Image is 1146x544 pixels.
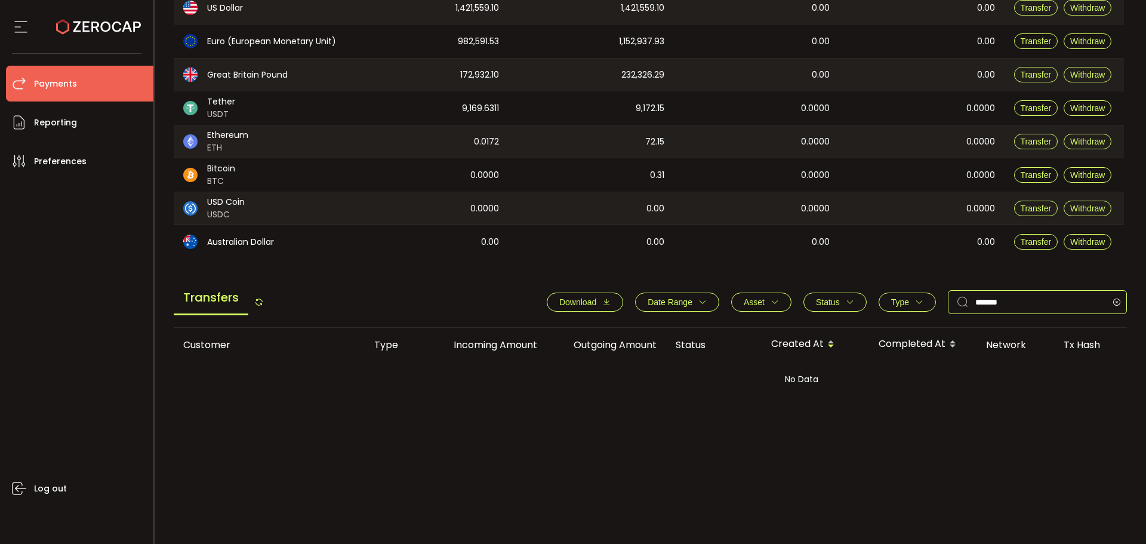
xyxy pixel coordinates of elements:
span: US Dollar [207,2,243,14]
span: 0.0000 [470,202,499,216]
span: 232,326.29 [621,68,664,82]
span: 1,421,559.10 [621,1,664,15]
span: 0.00 [646,202,664,216]
span: Tether [207,96,235,108]
span: 982,591.53 [458,35,499,48]
span: 0.0000 [966,135,995,149]
span: 9,172.15 [636,102,664,115]
span: Transfer [1021,170,1052,180]
span: USDT [207,108,235,121]
button: Transfer [1014,100,1058,116]
span: Transfer [1021,36,1052,46]
span: 0.31 [650,168,664,182]
div: Status [666,338,762,352]
img: gbp_portfolio.svg [183,67,198,82]
span: USD Coin [207,196,245,208]
span: 0.0000 [801,202,830,216]
span: Transfer [1021,103,1052,113]
span: Withdraw [1070,36,1105,46]
span: Log out [34,480,67,497]
span: Transfer [1021,204,1052,213]
span: 0.00 [812,235,830,249]
img: usdt_portfolio.svg [183,101,198,115]
button: Transfer [1014,134,1058,149]
span: 0.0000 [966,202,995,216]
span: Asset [744,297,765,307]
div: Created At [762,334,869,355]
button: Type [879,293,936,312]
button: Withdraw [1064,201,1111,216]
span: Withdraw [1070,70,1105,79]
span: USDC [207,208,245,221]
span: 9,169.6311 [462,102,499,115]
span: Type [891,297,909,307]
span: ETH [207,142,248,154]
span: 0.00 [977,235,995,249]
img: btc_portfolio.svg [183,168,198,182]
button: Withdraw [1064,33,1111,49]
span: 0.0000 [801,168,830,182]
span: Withdraw [1070,137,1105,146]
button: Asset [731,293,791,312]
span: BTC [207,175,235,188]
img: eur_portfolio.svg [183,34,198,48]
span: 172,932.10 [460,68,499,82]
div: Completed At [869,334,976,355]
button: Withdraw [1064,134,1111,149]
button: Date Range [635,293,719,312]
span: Bitcoin [207,162,235,175]
div: Type [365,338,427,352]
span: Preferences [34,153,87,170]
span: 0.0000 [801,102,830,115]
button: Withdraw [1064,234,1111,250]
div: Incoming Amount [427,338,547,352]
span: Australian Dollar [207,236,274,248]
button: Transfer [1014,167,1058,183]
img: eth_portfolio.svg [183,134,198,149]
span: Payments [34,75,77,93]
span: Download [559,297,596,307]
span: 0.0000 [470,168,499,182]
div: Outgoing Amount [547,338,666,352]
span: 72.15 [645,135,664,149]
button: Withdraw [1064,100,1111,116]
span: Reporting [34,114,77,131]
span: 0.00 [977,68,995,82]
iframe: Chat Widget [1007,415,1146,544]
span: Withdraw [1070,204,1105,213]
span: 0.0172 [474,135,499,149]
span: Transfer [1021,70,1052,79]
span: 0.00 [812,35,830,48]
span: 0.00 [812,68,830,82]
img: usdc_portfolio.svg [183,201,198,216]
span: Transfer [1021,3,1052,13]
div: Customer [174,338,365,352]
button: Status [803,293,867,312]
span: Great Britain Pound [207,69,288,81]
span: 0.00 [977,1,995,15]
span: 0.00 [646,235,664,249]
button: Transfer [1014,33,1058,49]
span: 0.00 [977,35,995,48]
span: Withdraw [1070,3,1105,13]
span: 0.0000 [966,168,995,182]
span: Transfers [174,281,248,315]
span: Status [816,297,840,307]
span: Transfer [1021,137,1052,146]
div: Network [976,338,1054,352]
button: Transfer [1014,201,1058,216]
span: Date Range [648,297,692,307]
img: aud_portfolio.svg [183,235,198,249]
span: 0.0000 [966,102,995,115]
span: 0.00 [481,235,499,249]
span: Withdraw [1070,103,1105,113]
img: usd_portfolio.svg [183,1,198,15]
span: Ethereum [207,129,248,142]
span: 1,152,937.93 [619,35,664,48]
button: Download [547,293,623,312]
button: Transfer [1014,234,1058,250]
span: 1,421,559.10 [455,1,499,15]
span: Withdraw [1070,237,1105,247]
span: Euro (European Monetary Unit) [207,35,336,48]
